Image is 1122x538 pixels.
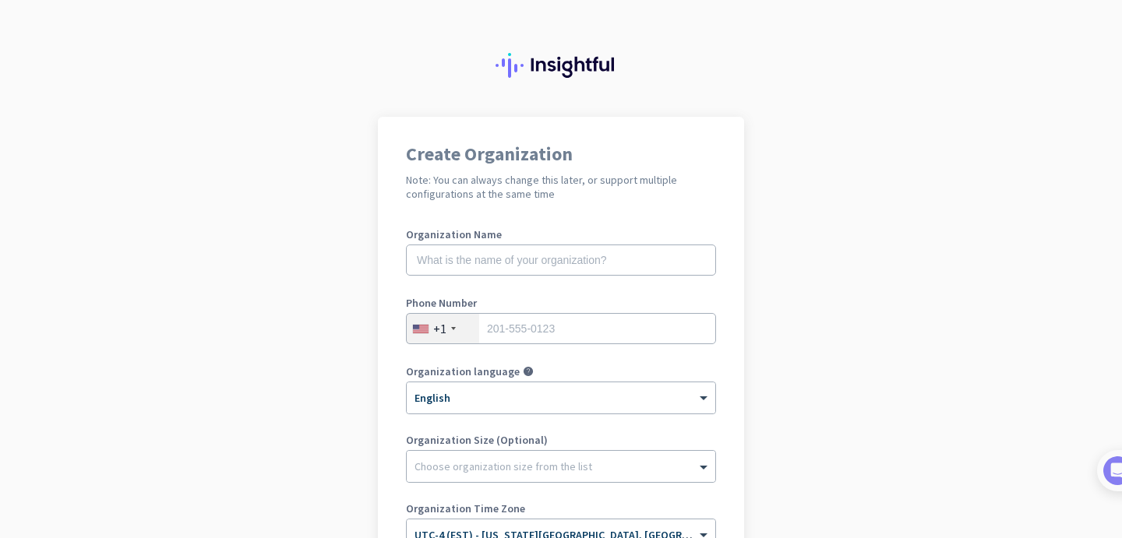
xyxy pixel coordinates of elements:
i: help [523,366,534,377]
img: Insightful [496,53,626,78]
input: What is the name of your organization? [406,244,716,276]
h2: Note: You can always change this later, or support multiple configurations at the same time [406,173,716,201]
h1: Create Organization [406,145,716,164]
input: 201-555-0123 [406,313,716,344]
label: Phone Number [406,297,716,308]
label: Organization Name [406,229,716,240]
div: +1 [433,321,446,336]
label: Organization Size (Optional) [406,434,716,445]
label: Organization Time Zone [406,503,716,514]
label: Organization language [406,366,520,377]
